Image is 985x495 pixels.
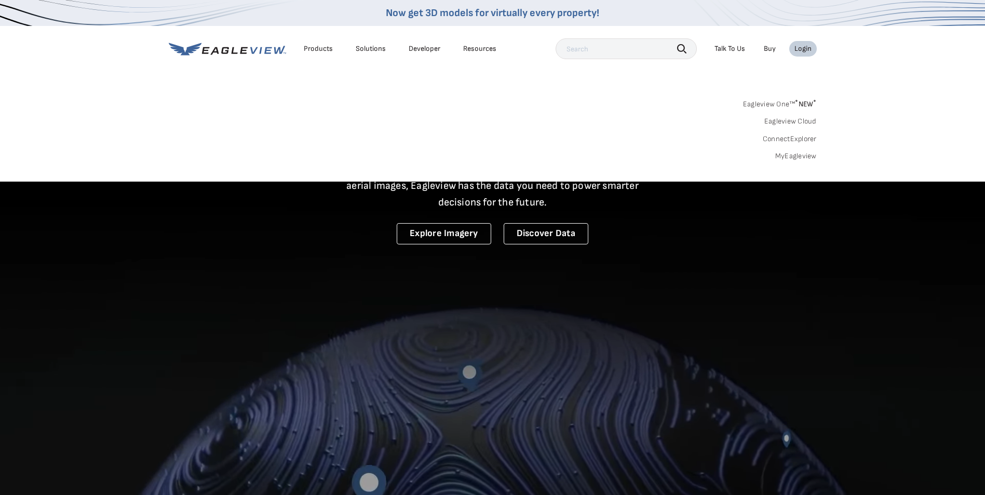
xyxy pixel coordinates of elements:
p: A new era starts here. Built on more than 3.5 billion high-resolution aerial images, Eagleview ha... [334,161,652,211]
a: Developer [409,44,440,53]
a: Buy [764,44,776,53]
a: Eagleview Cloud [764,117,817,126]
div: Solutions [356,44,386,53]
div: Products [304,44,333,53]
a: ConnectExplorer [763,134,817,144]
input: Search [556,38,697,59]
div: Talk To Us [714,44,745,53]
a: Now get 3D models for virtually every property! [386,7,599,19]
div: Login [794,44,812,53]
a: Discover Data [504,223,588,244]
a: Explore Imagery [397,223,491,244]
span: NEW [795,100,816,108]
a: MyEagleview [775,152,817,161]
div: Resources [463,44,496,53]
a: Eagleview One™*NEW* [743,97,817,108]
